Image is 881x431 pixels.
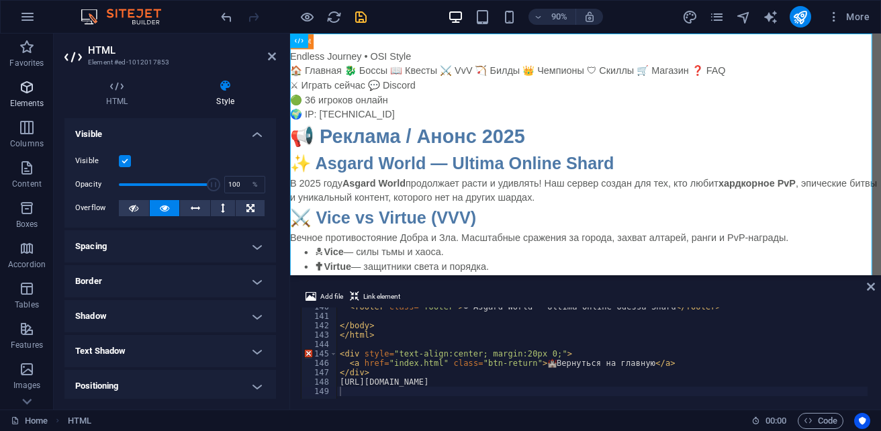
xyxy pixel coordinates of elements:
[363,289,400,305] span: Link element
[326,9,342,25] button: reload
[75,200,119,216] label: Overflow
[302,368,338,377] div: 147
[15,299,39,310] p: Tables
[11,413,48,429] a: Click to cancel selection. Double-click to open Pages
[763,9,779,25] button: text_generator
[792,9,808,25] i: Publish
[219,9,234,25] i: Undo: Change HTML (Ctrl+Z)
[302,330,338,340] div: 143
[175,79,276,107] h4: Style
[64,370,276,402] h4: Positioning
[827,10,870,23] span: More
[13,380,41,391] p: Images
[709,9,725,25] i: Pages (Ctrl+Alt+S)
[75,153,119,169] label: Visible
[766,413,786,429] span: 00 00
[751,413,787,429] h6: Session time
[302,387,338,396] div: 149
[64,79,175,107] h4: HTML
[528,9,576,25] button: 90%
[302,377,338,387] div: 148
[12,179,42,189] p: Content
[798,413,843,429] button: Code
[75,181,119,188] label: Opacity
[8,259,46,270] p: Accordion
[88,44,276,56] h2: HTML
[64,335,276,367] h4: Text Shadow
[736,9,751,25] i: Navigator
[64,118,276,142] h4: Visible
[68,413,91,429] span: HTML
[10,138,44,149] p: Columns
[326,9,342,25] i: Reload page
[302,349,338,358] div: 145
[11,340,43,350] p: Features
[682,9,698,25] button: design
[88,56,249,68] h3: Element #ed-1012017853
[304,289,345,305] button: Add file
[302,312,338,321] div: 141
[10,98,44,109] p: Elements
[218,9,234,25] button: undo
[64,230,276,262] h4: Spacing
[9,58,44,68] p: Favorites
[302,340,338,349] div: 144
[320,289,343,305] span: Add file
[763,9,778,25] i: AI Writer
[16,219,38,230] p: Boxes
[353,9,369,25] i: Save (Ctrl+S)
[854,413,870,429] button: Usercentrics
[775,416,777,426] span: :
[682,9,698,25] i: Design (Ctrl+Alt+Y)
[348,289,402,305] button: Link element
[68,413,91,429] nav: breadcrumb
[736,9,752,25] button: navigator
[77,9,178,25] img: Editor Logo
[709,9,725,25] button: pages
[804,413,837,429] span: Code
[822,6,875,28] button: More
[584,11,596,23] i: On resize automatically adjust zoom level to fit chosen device.
[246,177,265,193] div: %
[549,9,570,25] h6: 90%
[64,265,276,297] h4: Border
[302,358,338,368] div: 146
[353,9,369,25] button: save
[790,6,811,28] button: publish
[64,300,276,332] h4: Shadow
[302,321,338,330] div: 142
